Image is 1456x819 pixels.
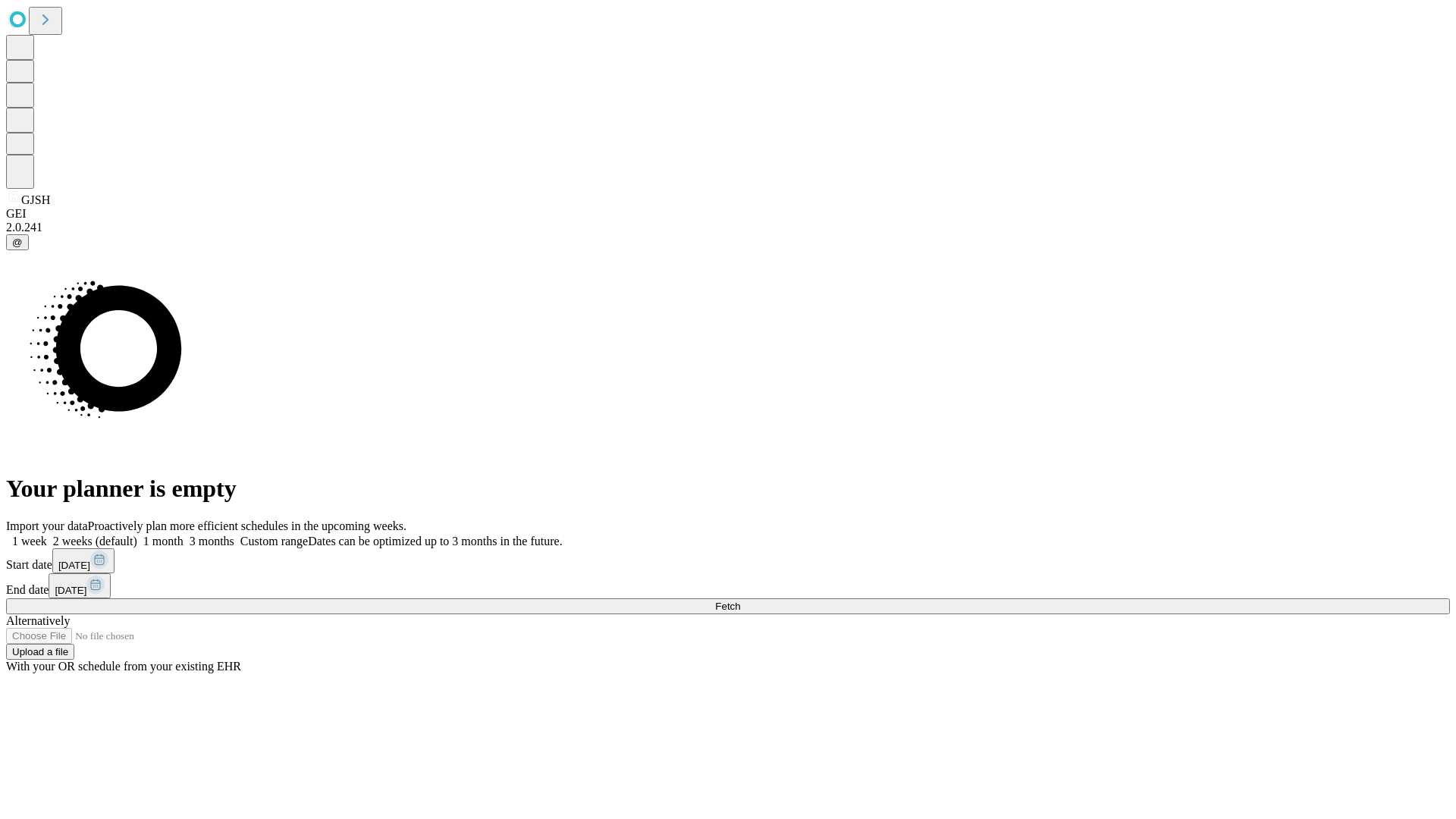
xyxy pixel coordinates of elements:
button: Upload a file [6,644,74,660]
span: Fetch [715,601,740,612]
span: Import your data [6,519,88,532]
button: [DATE] [52,548,115,573]
span: Proactively plan more efficient schedules in the upcoming weeks. [88,519,406,532]
div: GEI [6,207,1450,221]
span: With your OR schedule from your existing EHR [6,660,241,673]
button: @ [6,234,29,250]
span: Alternatively [6,614,70,627]
span: 1 week [12,535,47,548]
span: 2 weeks (default) [53,535,137,548]
span: 3 months [190,535,234,548]
span: [DATE] [55,585,86,596]
span: @ [12,237,23,248]
button: Fetch [6,598,1450,614]
h1: Your planner is empty [6,475,1450,503]
span: Custom range [240,535,308,548]
div: 2.0.241 [6,221,1450,234]
span: Dates can be optimized up to 3 months in the future. [308,535,562,548]
button: [DATE] [49,573,111,598]
span: GJSH [21,193,50,206]
span: [DATE] [58,560,90,571]
span: 1 month [143,535,184,548]
div: Start date [6,548,1450,573]
div: End date [6,573,1450,598]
